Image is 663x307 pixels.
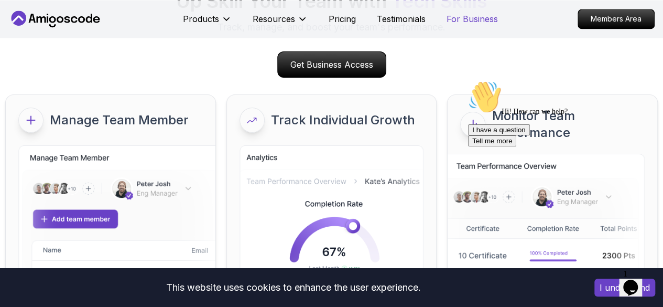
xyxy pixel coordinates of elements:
[4,59,52,70] button: Tell me more
[8,276,579,299] div: This website uses cookies to enhance the user experience.
[183,13,232,34] button: Products
[4,4,38,38] img: :wave:
[578,9,654,28] p: Members Area
[277,51,386,78] a: Get Business Access
[4,48,66,59] button: I have a question
[4,4,193,70] div: 👋Hi! How can we help?I have a questionTell me more
[253,13,308,34] button: Resources
[278,52,386,77] p: Get Business Access
[464,76,653,260] iframe: chat widget
[594,279,655,297] button: Accept cookies
[253,13,295,25] p: Resources
[271,112,415,129] p: Track Individual Growth
[377,13,426,25] a: Testimonials
[329,13,356,25] a: Pricing
[50,112,189,129] p: Manage Team Member
[447,13,498,25] a: For Business
[578,9,655,29] a: Members Area
[619,265,653,297] iframe: chat widget
[183,13,219,25] p: Products
[4,31,104,39] span: Hi! How can we help?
